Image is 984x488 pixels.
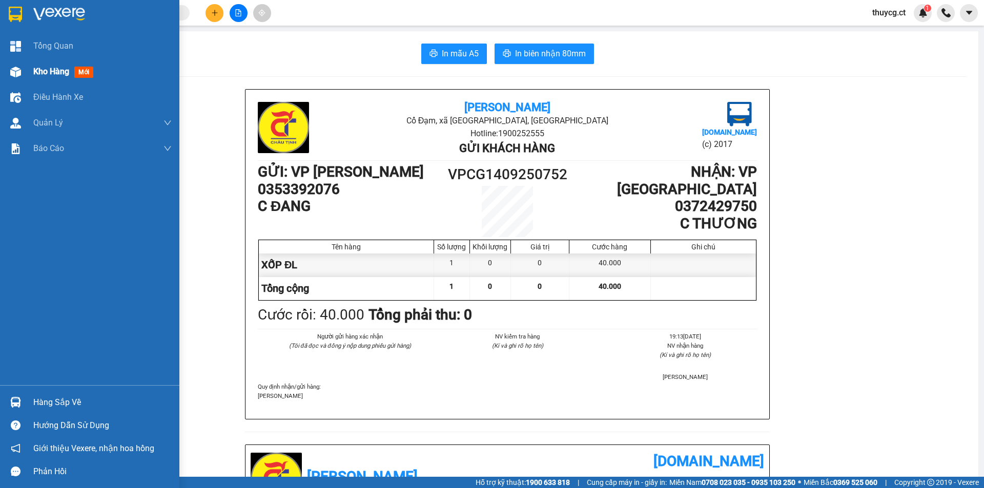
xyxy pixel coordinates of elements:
[538,282,542,290] span: 0
[9,7,22,22] img: logo-vxr
[442,47,479,60] span: In mẫu A5
[258,304,364,326] div: Cước rồi : 40.000
[10,118,21,129] img: warehouse-icon
[33,464,172,479] div: Phản hồi
[33,395,172,410] div: Hàng sắp về
[10,143,21,154] img: solution-icon
[10,92,21,103] img: warehouse-icon
[437,243,467,251] div: Số lượng
[258,163,424,180] b: GỬI : VP [PERSON_NAME]
[578,477,579,488] span: |
[33,39,73,52] span: Tổng Quan
[429,49,438,59] span: printer
[727,102,752,126] img: logo.jpg
[74,67,93,78] span: mới
[960,4,978,22] button: caret-down
[514,243,566,251] div: Giá trị
[515,47,586,60] span: In biên nhận 80mm
[341,114,673,127] li: Cổ Đạm, xã [GEOGRAPHIC_DATA], [GEOGRAPHIC_DATA]
[804,477,877,488] span: Miền Bắc
[211,9,218,16] span: plus
[476,477,570,488] span: Hỗ trợ kỹ thuật:
[660,351,711,358] i: (Kí và ghi rõ họ tên)
[33,442,154,455] span: Giới thiệu Vexere, nhận hoa hồng
[10,41,21,52] img: dashboard-icon
[258,9,265,16] span: aim
[599,282,621,290] span: 40.000
[926,5,929,12] span: 1
[235,9,242,16] span: file-add
[495,44,594,64] button: printerIn biên nhận 80mm
[289,342,411,349] i: (Tôi đã đọc và đồng ý nộp dung phiếu gửi hàng)
[570,198,757,215] h1: 0372429750
[307,468,418,485] b: [PERSON_NAME]
[96,25,428,38] li: Cổ Đạm, xã [GEOGRAPHIC_DATA], [GEOGRAPHIC_DATA]
[434,253,470,277] div: 1
[941,8,951,17] img: phone-icon
[864,6,914,19] span: thuycg.ct
[10,67,21,77] img: warehouse-icon
[653,243,753,251] div: Ghi chú
[614,372,757,381] li: [PERSON_NAME]
[927,479,934,486] span: copyright
[33,67,69,76] span: Kho hàng
[449,282,454,290] span: 1
[259,253,434,277] div: XỐP ĐL
[511,253,569,277] div: 0
[470,253,511,277] div: 0
[570,215,757,232] h1: C THƯƠNG
[569,253,651,277] div: 40.000
[11,466,20,476] span: message
[258,181,445,198] h1: 0353392076
[614,332,757,341] li: 19:13[DATE]
[653,453,764,470] b: [DOMAIN_NAME]
[503,49,511,59] span: printer
[163,144,172,153] span: down
[798,480,801,484] span: ⚪️
[258,198,445,215] h1: C ĐANG
[702,128,757,136] b: [DOMAIN_NAME]
[261,282,309,294] span: Tổng cộng
[446,332,589,341] li: NV kiểm tra hàng
[33,91,83,103] span: Điều hành xe
[13,74,179,91] b: GỬI : VP [PERSON_NAME]
[206,4,223,22] button: plus
[368,306,472,323] b: Tổng phải thu: 0
[163,119,172,127] span: down
[445,163,570,186] h1: VPCG1409250752
[341,127,673,140] li: Hotline: 1900252555
[253,4,271,22] button: aim
[278,332,421,341] li: Người gửi hàng xác nhận
[230,4,248,22] button: file-add
[258,391,757,400] p: [PERSON_NAME]
[965,8,974,17] span: caret-down
[33,142,64,155] span: Báo cáo
[33,418,172,433] div: Hướng dẫn sử dụng
[464,101,550,114] b: [PERSON_NAME]
[11,443,20,453] span: notification
[33,116,63,129] span: Quản Lý
[96,38,428,51] li: Hotline: 1900252555
[614,341,757,350] li: NV nhận hàng
[526,478,570,486] strong: 1900 633 818
[10,397,21,408] img: warehouse-icon
[702,138,757,151] li: (c) 2017
[258,382,757,400] div: Quy định nhận/gửi hàng :
[885,477,887,488] span: |
[11,420,20,430] span: question-circle
[924,5,931,12] sup: 1
[587,477,667,488] span: Cung cấp máy in - giấy in:
[669,477,795,488] span: Miền Nam
[261,243,431,251] div: Tên hàng
[833,478,877,486] strong: 0369 525 060
[702,478,795,486] strong: 0708 023 035 - 0935 103 250
[918,8,928,17] img: icon-new-feature
[258,102,309,153] img: logo.jpg
[13,13,64,64] img: logo.jpg
[492,342,543,349] i: (Kí và ghi rõ họ tên)
[617,163,757,198] b: NHẬN : VP [GEOGRAPHIC_DATA]
[421,44,487,64] button: printerIn mẫu A5
[459,142,555,155] b: Gửi khách hàng
[473,243,508,251] div: Khối lượng
[488,282,492,290] span: 0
